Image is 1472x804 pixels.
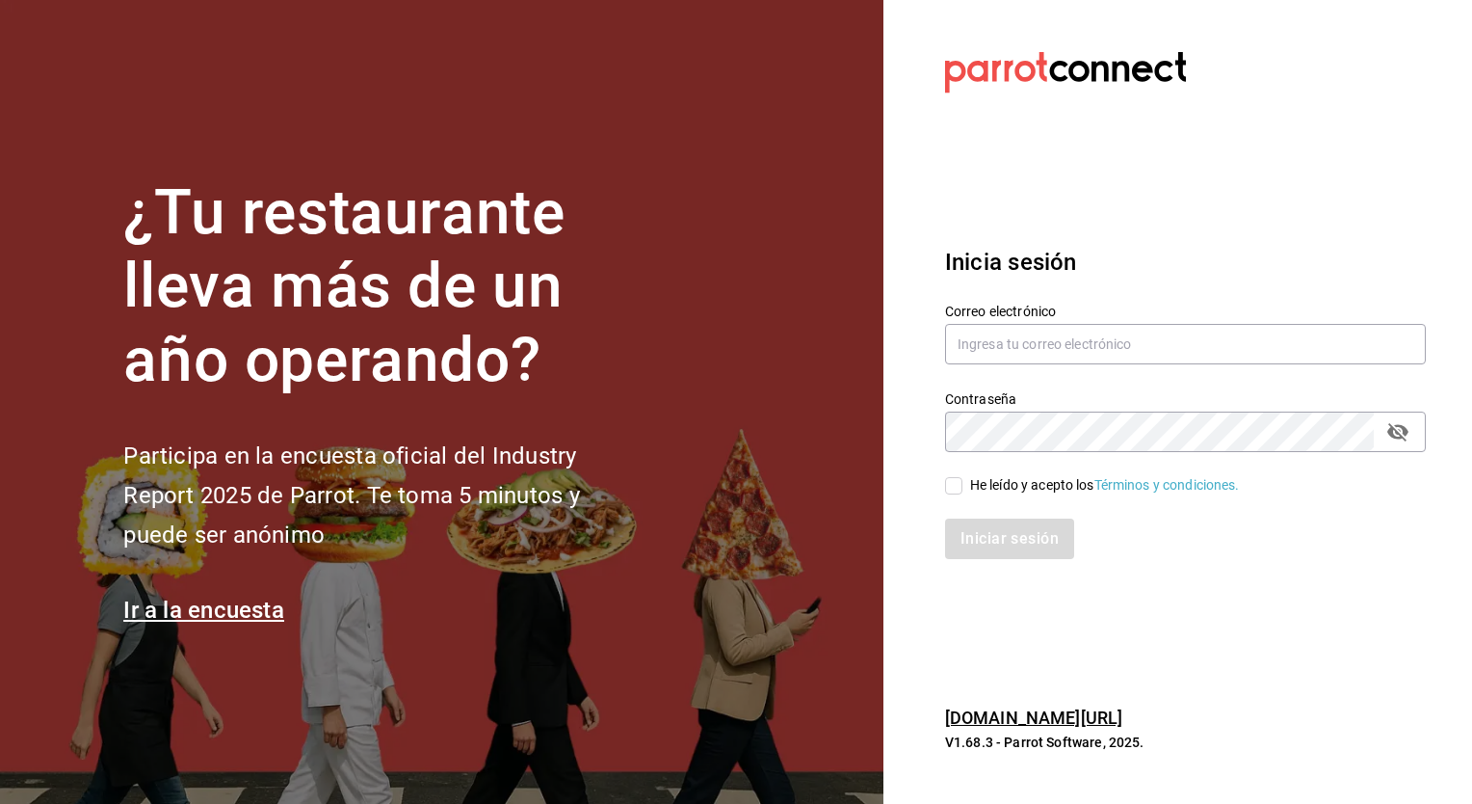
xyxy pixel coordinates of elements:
label: Contraseña [945,391,1426,405]
a: Términos y condiciones. [1094,477,1240,493]
input: Ingresa tu correo electrónico [945,324,1426,364]
label: Correo electrónico [945,304,1426,317]
button: passwordField [1381,415,1414,448]
a: [DOMAIN_NAME][URL] [945,708,1122,728]
p: V1.68.3 - Parrot Software, 2025. [945,733,1426,752]
h1: ¿Tu restaurante lleva más de un año operando? [123,176,644,398]
h3: Inicia sesión [945,245,1426,280]
a: Ir a la encuesta [123,597,284,624]
div: He leído y acepto los [970,475,1240,496]
h2: Participa en la encuesta oficial del Industry Report 2025 de Parrot. Te toma 5 minutos y puede se... [123,437,644,554]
